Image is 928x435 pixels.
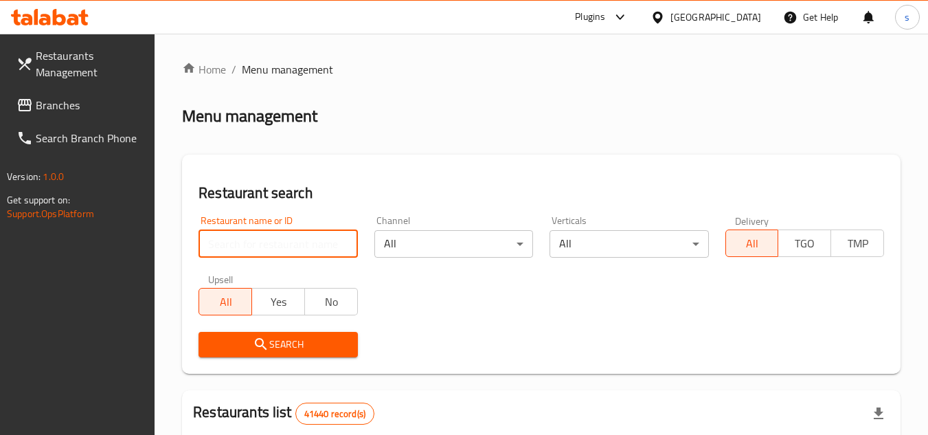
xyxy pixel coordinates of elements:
[199,183,884,203] h2: Restaurant search
[905,10,909,25] span: s
[193,402,374,425] h2: Restaurants list
[5,122,155,155] a: Search Branch Phone
[231,61,236,78] li: /
[550,230,708,258] div: All
[784,234,826,254] span: TGO
[205,292,247,312] span: All
[732,234,773,254] span: All
[862,397,895,430] div: Export file
[296,408,374,421] span: 41440 record(s)
[251,288,305,315] button: Yes
[735,216,769,225] label: Delivery
[182,61,901,78] nav: breadcrumb
[778,230,831,257] button: TGO
[7,205,94,223] a: Support.OpsPlatform
[830,230,884,257] button: TMP
[199,230,357,258] input: Search for restaurant name or ID..
[199,288,252,315] button: All
[310,292,352,312] span: No
[837,234,879,254] span: TMP
[258,292,299,312] span: Yes
[210,336,346,353] span: Search
[208,274,234,284] label: Upsell
[182,61,226,78] a: Home
[43,168,64,186] span: 1.0.0
[5,39,155,89] a: Restaurants Management
[36,130,144,146] span: Search Branch Phone
[295,403,374,425] div: Total records count
[374,230,533,258] div: All
[575,9,605,25] div: Plugins
[7,191,70,209] span: Get support on:
[242,61,333,78] span: Menu management
[7,168,41,186] span: Version:
[5,89,155,122] a: Branches
[670,10,761,25] div: [GEOGRAPHIC_DATA]
[36,97,144,113] span: Branches
[725,230,779,257] button: All
[36,47,144,80] span: Restaurants Management
[304,288,358,315] button: No
[199,332,357,357] button: Search
[182,105,317,127] h2: Menu management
